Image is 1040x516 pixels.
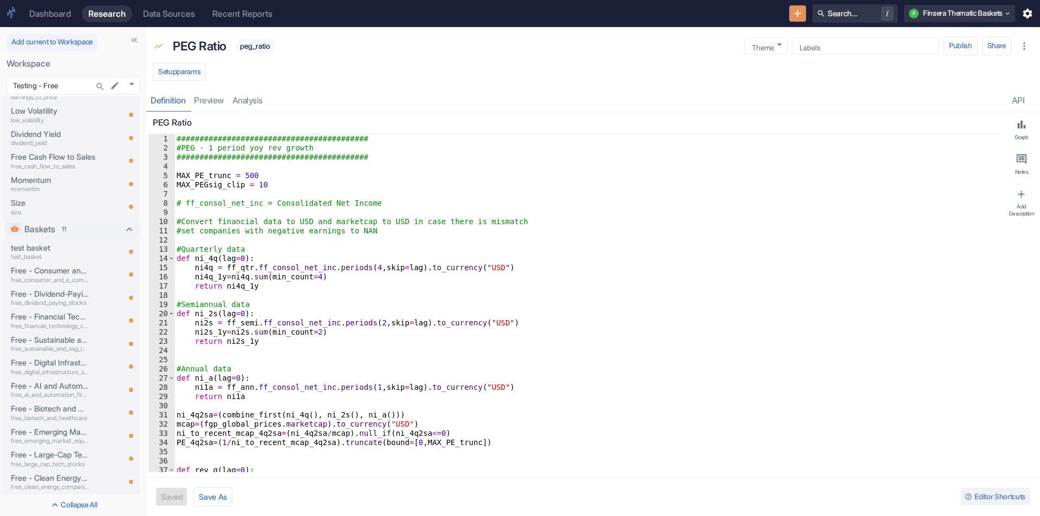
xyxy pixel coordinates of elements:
p: free_biotech_and_healthcare [11,414,89,423]
div: 33 [148,429,175,438]
p: Free - Sustainable and ESG Leaders [11,334,89,346]
div: resource tabs [146,89,1040,112]
div: Dashboard [29,9,71,19]
button: Share [982,37,1011,55]
p: size [11,208,119,217]
a: Free - Financial Technology Companiesfree_financial_technology_companies [11,311,89,330]
div: 32 [148,420,175,429]
p: free_sustainable_and_esg_leaders [11,344,89,354]
a: Free - Biotech and Healthcarefree_biotech_and_healthcare [11,403,89,422]
p: Free - Consumer and E-Commerce Businesses [11,265,89,277]
p: Size [11,197,119,209]
p: earnings_to_price [11,93,119,102]
button: Graph [1005,114,1038,145]
p: Momentum [11,174,119,186]
p: Free - Financial Technology Companies [11,311,89,323]
p: free_consumer_and_e_commerce_businesses [11,276,89,285]
p: Dividend Yield [11,128,119,140]
p: low_volatility [11,116,119,125]
p: dividend_yield [11,139,119,148]
div: Baskets11 [4,220,140,239]
div: 22 [148,328,175,337]
p: Free - Digital Infrastructure Stocks [11,357,89,369]
p: free_financial_technology_companies [11,322,89,331]
button: Add current to Workspace [6,34,97,51]
div: 26 [148,364,175,374]
p: test_basket [11,252,89,262]
a: Free - Digital Infrastructure Stocksfree_digital_infrastructure_stocks [11,357,89,376]
div: 20 [148,309,175,318]
span: Toggle code folding, rows 27 through 29 [168,374,174,383]
a: Research [82,5,132,22]
div: 7 [148,190,175,199]
button: Search... [93,79,108,94]
a: Free - Sustainable and ESG Leadersfree_sustainable_and_esg_leaders [11,334,89,354]
div: 36 [148,456,175,466]
span: Signal [154,42,164,53]
a: Free - AI and Automation Firmsfree_ai_and_automation_firms [11,380,89,400]
div: 1 [148,134,175,143]
p: free_ai_and_automation_firms [11,390,89,400]
div: 18 [148,291,175,300]
p: test basket [11,242,89,254]
a: Free - Large-Cap Tech Stocksfree_large_cap_tech_stocks [11,449,89,468]
div: 24 [148,346,175,355]
a: Low Volatilitylow_volatility [11,105,119,125]
div: 19 [148,300,175,309]
div: Data Sources [143,9,195,19]
button: FFinsera Thematic Baskets [904,5,1015,22]
button: Collapse All [2,497,144,514]
p: free_emerging_market_equities [11,436,89,446]
div: F [909,9,919,18]
a: Dashboard [23,5,77,22]
p: Free - Large-Cap Tech Stocks [11,449,89,461]
div: 9 [148,208,175,217]
p: Free - Dividend-Paying Stocks [11,288,89,300]
p: free_dividend_paying_stocks [11,298,89,308]
span: Toggle code folding, rows 37 through 39 [168,466,174,475]
div: 17 [148,282,175,291]
button: Search.../ [812,4,898,23]
div: 28 [148,383,175,392]
a: Free - Clean Energy Companiesfree_clean_energy_companies [11,472,89,492]
div: Definition [151,95,185,106]
div: 23 [148,337,175,346]
div: 10 [148,217,175,226]
div: 14 [148,254,175,263]
p: Workspace [6,57,140,70]
button: Publish [944,37,978,55]
p: Free - Biotech and Healthcare [11,403,89,415]
p: PEG Ratio [153,116,997,129]
div: 29 [148,392,175,401]
p: momentim [11,185,119,194]
span: peg_ratio [236,42,275,50]
p: Low Volatility [11,105,119,117]
p: Free Cash Flow to Sales [11,151,119,163]
div: PEG Ratio [170,34,230,58]
a: Recent Reports [206,5,279,22]
button: Setupparams [153,63,206,81]
p: Free - Clean Energy Companies [11,472,89,484]
div: 30 [148,401,175,410]
div: 8 [148,199,175,208]
button: Notes [1005,149,1038,179]
div: 5 [148,171,175,180]
button: edit [107,78,122,93]
div: 6 [148,180,175,190]
div: 27 [148,374,175,383]
a: Free - Dividend-Paying Stocksfree_dividend_paying_stocks [11,288,89,308]
div: 35 [148,447,175,456]
a: Free - Consumer and E-Commerce Businessesfree_consumer_and_e_commerce_businesses [11,265,89,284]
div: Research [88,9,126,19]
p: free_large_cap_tech_stocks [11,460,89,469]
p: free_digital_infrastructure_stocks [11,368,89,377]
button: Collapse Sidebar [127,32,142,48]
span: Toggle code folding, rows 14 through 17 [168,254,174,263]
span: 11 [58,225,70,234]
button: Editor Shortcuts [961,488,1030,505]
div: Recent Reports [212,9,272,19]
p: PEG Ratio [173,37,226,55]
div: 2 [148,143,175,153]
div: 16 [148,272,175,282]
div: Testing - Free [6,77,140,94]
